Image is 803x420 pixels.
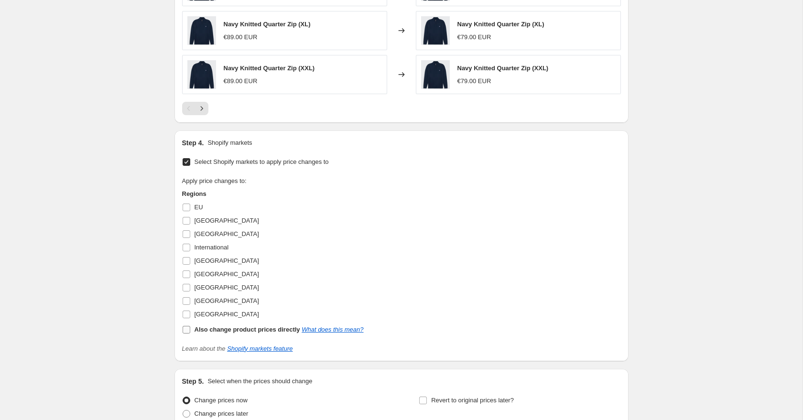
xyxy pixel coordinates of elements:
[182,345,293,352] i: Learn about the
[195,257,259,264] span: [GEOGRAPHIC_DATA]
[195,230,259,237] span: [GEOGRAPHIC_DATA]
[457,33,491,41] span: €79.00 EUR
[182,102,208,115] nav: Pagination
[421,16,450,45] img: 9AXQ9TCFRR_1_80x.jpg
[187,16,216,45] img: 9AXQ9TCFRR_1_80x.jpg
[224,33,258,41] span: €89.00 EUR
[224,77,258,85] span: €89.00 EUR
[182,138,204,148] h2: Step 4.
[457,65,549,72] span: Navy Knitted Quarter Zip (XXL)
[195,410,249,417] span: Change prices later
[195,217,259,224] span: [GEOGRAPHIC_DATA]
[195,311,259,318] span: [GEOGRAPHIC_DATA]
[207,377,312,386] p: Select when the prices should change
[182,177,247,184] span: Apply price changes to:
[195,297,259,304] span: [GEOGRAPHIC_DATA]
[457,21,544,28] span: Navy Knitted Quarter Zip (XL)
[431,397,514,404] span: Revert to original prices later?
[195,158,329,165] span: Select Shopify markets to apply price changes to
[182,377,204,386] h2: Step 5.
[195,204,203,211] span: EU
[195,326,300,333] b: Also change product prices directly
[227,345,293,352] a: Shopify markets feature
[195,284,259,291] span: [GEOGRAPHIC_DATA]
[302,326,363,333] a: What does this mean?
[421,60,450,89] img: 9AXQ9TCFRR_1_80x.jpg
[224,65,315,72] span: Navy Knitted Quarter Zip (XXL)
[195,270,259,278] span: [GEOGRAPHIC_DATA]
[182,189,364,199] h3: Regions
[224,21,311,28] span: Navy Knitted Quarter Zip (XL)
[195,244,229,251] span: International
[187,60,216,89] img: 9AXQ9TCFRR_1_80x.jpg
[457,77,491,85] span: €79.00 EUR
[207,138,252,148] p: Shopify markets
[195,397,248,404] span: Change prices now
[195,102,208,115] button: Next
